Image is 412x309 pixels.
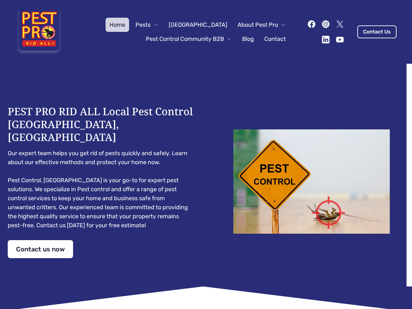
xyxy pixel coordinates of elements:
a: Contact us now [8,240,73,258]
span: About Pest Pro [238,20,278,29]
h1: PEST PRO RID ALL Local Pest Control [GEOGRAPHIC_DATA], [GEOGRAPHIC_DATA] [8,105,193,144]
span: Pests [136,20,151,29]
a: Contact Us [357,25,397,38]
a: Contact [260,32,290,46]
img: Pest Pro Rid All [15,8,63,56]
a: Blog [238,32,258,46]
a: [GEOGRAPHIC_DATA] [165,18,231,32]
a: Home [106,18,129,32]
button: Pests [132,18,162,32]
img: Dead cockroach on floor with caution sign pest control [219,129,404,234]
span: Pest Control Community B2B [146,34,224,43]
pre: Our expert team helps you get rid of pests quickly and safely. Learn about our effective methods ... [8,149,193,230]
button: About Pest Pro [234,18,290,32]
button: Pest Control Community B2B [142,32,236,46]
